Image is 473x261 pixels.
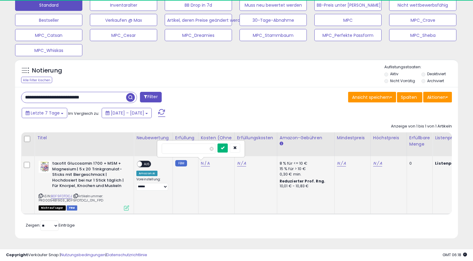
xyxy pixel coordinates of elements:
[102,108,152,118] button: [DATE] – [DATE]
[175,135,194,141] font: Erfüllung
[409,135,430,147] font: Erfüllbare Menge
[51,194,72,199] a: B0F9FDTDCJ
[28,252,61,258] font: Verkäufer Snap |
[280,141,283,147] small: Amazon-Gebühren.
[136,135,169,141] font: Neubewertung
[427,94,446,100] font: Aktionen
[201,135,232,147] font: Kosten (ohne MwSt.)
[373,135,399,141] font: Höchstpreis
[373,160,383,166] a: N / A
[389,29,456,41] button: MPC_Sheba
[90,14,157,26] button: Verkaufen @ Max
[389,14,456,26] button: MPC_Crave
[90,29,157,41] button: MPC_Cesar
[31,110,60,116] font: Letzte 7 Tage
[435,135,458,141] font: Listenpreis
[22,108,67,118] button: Letzte 7 Tage
[348,92,396,103] button: Ansicht speichern
[185,2,212,8] font: BB Drop in 7d
[144,162,150,166] font: AUS
[61,252,106,258] a: Nutzungsbedingungen
[111,110,144,116] font: [DATE] – [DATE]
[427,78,444,83] font: Archiviert
[15,14,82,26] button: Bestseller
[111,32,136,38] font: MPC_Cesar
[337,160,346,166] a: N / A
[443,252,461,258] font: GMT 06:18
[106,252,106,258] font: |
[435,160,461,166] font: Listenpreis:
[26,222,40,228] font: Zeigen:
[409,160,412,166] font: 0
[59,222,75,228] font: Einträge
[51,194,72,198] font: B0F9FDTDCJ
[237,135,273,141] font: Erfüllungskosten
[390,78,415,83] font: Nicht Vorrätig
[280,166,306,172] font: 15 % für > 10 €
[39,205,66,211] span: Alle Angebote, die derzeit nicht vorrätig und bei Amazon nicht zum Kauf verfügbar sind
[352,94,390,100] font: Ansicht speichern
[423,92,452,103] button: Aktionen
[43,194,51,198] font: ASIN:
[32,66,62,75] font: Notierung
[23,78,50,82] font: Alle Filter löschen
[167,17,246,23] font: Artikel, deren Preise geändert werden
[398,2,448,8] font: Nicht wettbewerbsfähig
[384,64,421,70] font: Auflistungsstaaten:
[280,183,309,188] font: 10,01 € - 10,83 €
[73,194,74,198] font: |
[252,17,294,23] font: 30-Tage-Abnahme
[35,32,62,38] font: MPC_Catsan
[37,135,47,141] font: Titel
[15,29,82,41] button: MPC_Catsan
[317,2,381,8] font: BB-Preis unter [PERSON_NAME]
[443,252,467,258] span: 2025-10-9 07:55 GMT
[68,111,99,116] font: Im Vergleich zu:
[140,92,161,102] button: Filter
[343,17,353,23] font: MPC
[182,32,214,38] font: MPC_Dreamies
[410,32,436,38] font: MPC_Sheba
[110,2,137,8] font: Inventaralter
[280,179,325,184] font: Reduzierter Prof. Rng.
[237,160,246,166] a: N / A
[39,194,103,203] font: Artikelnummer: PR0005481903_B0F9FDTDCJ_0N_FPD
[280,160,307,166] font: 8 % für <= 10 €
[427,71,446,76] font: Deaktiviert
[280,135,322,141] font: Amazon-Gebühren
[34,47,63,53] font: MPC_Whiskas
[39,161,51,173] img: 51emSxLAlML._SL40_.jpg
[39,2,59,8] font: Standard
[253,32,294,38] font: MPC_Stammbaum
[139,172,155,175] font: Amazon AI
[148,94,158,100] font: Filter
[391,123,452,129] font: Anzeige von 1 bis 1 von 1 Artikeln
[411,17,435,23] font: MPC_Crave
[240,14,307,26] button: 30-Tage-Abnahme
[165,29,232,41] button: MPC_Dreamies
[337,135,365,141] font: Mindestpreis
[390,71,398,76] font: Aktiv
[314,14,382,26] button: MPC
[322,32,373,38] font: MPC_Perfekte Passform
[41,206,63,210] font: Nicht auf Lager
[314,29,382,41] button: MPC_Perfekte Passform
[105,17,142,23] font: Verkaufen @ Max
[6,252,28,258] font: Copyright
[201,160,210,166] a: N / A
[52,160,124,188] font: taxofit Glucosamin 1700 + MSM + Magnesium | 5 x 20 Trinkgranulat-Sticks mit Biergeschmack | Hochd...
[280,171,302,177] font: 0,30 € min.
[39,17,59,23] font: Bestseller
[245,2,302,8] font: Muss neu bewertet werden
[165,14,232,26] button: Artikel, deren Preise geändert werden
[15,44,82,56] button: MPC_Whiskas
[136,177,160,182] font: Voreinstellung:
[106,252,147,258] a: Datenschutzrichtlinie
[397,92,422,102] button: Spalten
